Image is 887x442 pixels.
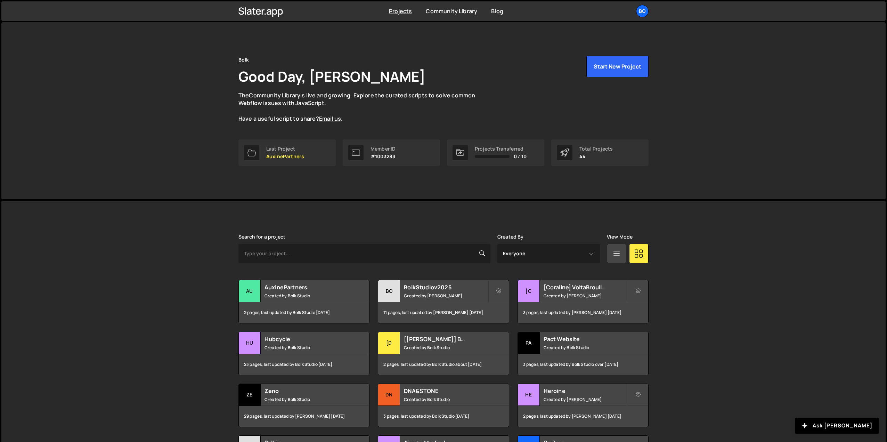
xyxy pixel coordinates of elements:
[319,115,341,122] a: Email us
[249,91,300,99] a: Community Library
[636,5,649,17] a: Bo
[514,154,527,159] span: 0 / 10
[238,67,425,86] h1: Good Day, [PERSON_NAME]
[238,332,369,375] a: Hu Hubcycle Created by Bolk Studio 23 pages, last updated by Bolk Studio [DATE]
[544,293,627,299] small: Created by [PERSON_NAME]
[389,7,412,15] a: Projects
[238,244,490,263] input: Type your project...
[586,56,649,77] button: Start New Project
[239,384,261,406] div: Ze
[378,280,509,323] a: Bo BolkStudiov2025 Created by [PERSON_NAME] 11 pages, last updated by [PERSON_NAME] [DATE]
[238,56,249,64] div: Bolk
[378,302,508,323] div: 11 pages, last updated by [PERSON_NAME] [DATE]
[265,293,348,299] small: Created by Bolk Studio
[378,332,509,375] a: [D [[PERSON_NAME]] BolkSudiov2025 TESTS Created by Bolk Studio 2 pages, last updated by Bolk Stud...
[265,345,348,351] small: Created by Bolk Studio
[518,280,540,302] div: [C
[518,384,540,406] div: He
[239,354,369,375] div: 23 pages, last updated by Bolk Studio [DATE]
[426,7,477,15] a: Community Library
[544,387,627,395] h2: Heroine
[579,146,613,152] div: Total Projects
[265,396,348,402] small: Created by Bolk Studio
[266,154,304,159] p: AuxinePartners
[404,345,488,351] small: Created by Bolk Studio
[518,332,649,375] a: Pa Pact Website Created by Bolk Studio 3 pages, last updated by Bolk Studio over [DATE]
[544,396,627,402] small: Created by [PERSON_NAME]
[404,387,488,395] h2: DNA&STONE
[404,396,488,402] small: Created by Bolk Studio
[795,418,879,434] button: Ask [PERSON_NAME]
[544,345,627,351] small: Created by Bolk Studio
[371,154,396,159] p: #1003283
[475,146,527,152] div: Projects Transferred
[518,406,648,427] div: 2 pages, last updated by [PERSON_NAME] [DATE]
[238,280,369,323] a: Au AuxinePartners Created by Bolk Studio 2 pages, last updated by Bolk Studio [DATE]
[239,302,369,323] div: 2 pages, last updated by Bolk Studio [DATE]
[491,7,503,15] a: Blog
[378,332,400,354] div: [D
[544,283,627,291] h2: [Coraline] VoltaBrouillon
[378,280,400,302] div: Bo
[544,335,627,343] h2: Pact Website
[518,354,648,375] div: 3 pages, last updated by Bolk Studio over [DATE]
[378,354,508,375] div: 2 pages, last updated by Bolk Studio about [DATE]
[239,280,261,302] div: Au
[238,234,285,240] label: Search for a project
[518,384,649,427] a: He Heroine Created by [PERSON_NAME] 2 pages, last updated by [PERSON_NAME] [DATE]
[265,335,348,343] h2: Hubcycle
[266,146,304,152] div: Last Project
[239,406,369,427] div: 29 pages, last updated by [PERSON_NAME] [DATE]
[518,302,648,323] div: 3 pages, last updated by [PERSON_NAME] [DATE]
[607,234,633,240] label: View Mode
[378,384,509,427] a: DN DNA&STONE Created by Bolk Studio 3 pages, last updated by Bolk Studio [DATE]
[404,293,488,299] small: Created by [PERSON_NAME]
[497,234,524,240] label: Created By
[239,332,261,354] div: Hu
[518,280,649,323] a: [C [Coraline] VoltaBrouillon Created by [PERSON_NAME] 3 pages, last updated by [PERSON_NAME] [DATE]
[404,283,488,291] h2: BolkStudiov2025
[378,384,400,406] div: DN
[265,387,348,395] h2: Zeno
[579,154,613,159] p: 44
[265,283,348,291] h2: AuxinePartners
[238,91,489,123] p: The is live and growing. Explore the curated scripts to solve common Webflow issues with JavaScri...
[518,332,540,354] div: Pa
[371,146,396,152] div: Member ID
[378,406,508,427] div: 3 pages, last updated by Bolk Studio [DATE]
[238,384,369,427] a: Ze Zeno Created by Bolk Studio 29 pages, last updated by [PERSON_NAME] [DATE]
[238,139,336,166] a: Last Project AuxinePartners
[404,335,488,343] h2: [[PERSON_NAME]] BolkSudiov2025 TESTS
